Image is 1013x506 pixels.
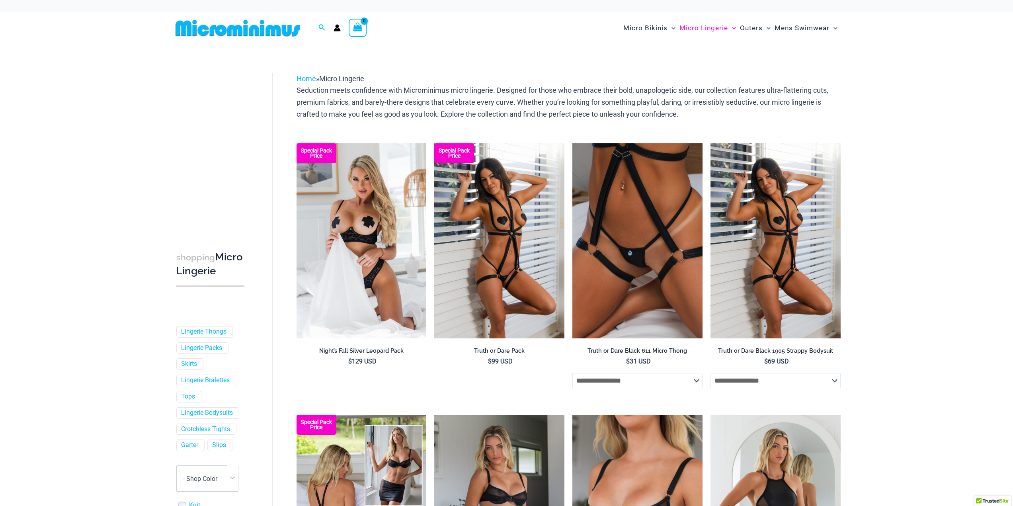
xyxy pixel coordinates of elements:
h2: Truth or Dare Black 1905 Strappy Bodysuit [710,347,841,355]
a: Garter [181,441,198,449]
a: Tops [181,393,195,401]
span: Menu Toggle [728,18,736,38]
a: Truth or Dare Black 1905 Bodysuit 611 Micro 07Truth or Dare Black 1905 Bodysuit 611 Micro 05Truth... [710,143,841,338]
b: Special Pack Price [434,148,474,158]
span: - Shop Color [177,466,238,491]
a: Micro LingerieMenu ToggleMenu Toggle [677,16,738,40]
h2: Truth or Dare Pack [434,347,564,355]
b: Special Pack Price [297,148,336,158]
a: Night’s Fall Silver Leopard Pack [297,347,427,358]
span: Outers [740,18,763,38]
span: Menu Toggle [763,18,771,38]
a: Truth or Dare Black 611 Micro Thong [572,347,703,358]
img: Truth or Dare Black 1905 Bodysuit 611 Micro 07 [434,143,564,338]
a: Truth or Dare Black 1905 Strappy Bodysuit [710,347,841,358]
a: OutersMenu ToggleMenu Toggle [738,16,773,40]
p: Seduction meets confidence with Microminimus micro lingerie. Designed for those who embrace their... [297,84,841,120]
span: Mens Swimwear [775,18,830,38]
b: Special Pack Price [297,420,336,430]
span: Menu Toggle [830,18,837,38]
img: Truth or Dare Black 1905 Bodysuit 611 Micro 07 [710,143,841,338]
span: $ [764,358,768,365]
a: Search icon link [318,23,326,33]
h2: Truth or Dare Black 611 Micro Thong [572,347,703,355]
bdi: 99 USD [488,358,513,365]
span: - Shop Color [176,465,238,492]
span: $ [488,358,492,365]
a: View Shopping Cart, empty [349,19,367,37]
a: Slips [212,441,226,449]
span: shopping [176,252,215,262]
a: Crotchless Tights [181,425,230,434]
a: Truth or Dare Black 1905 Bodysuit 611 Micro 07 Truth or Dare Black 1905 Bodysuit 611 Micro 06Trut... [434,143,564,338]
img: Nights Fall Silver Leopard 1036 Bra 6046 Thong 09v2 [297,143,427,338]
img: Truth or Dare Black Micro 02 [572,143,703,338]
span: Micro Lingerie [679,18,728,38]
a: Truth or Dare Black Micro 02Truth or Dare Black 1905 Bodysuit 611 Micro 12Truth or Dare Black 190... [572,143,703,338]
bdi: 31 USD [626,358,651,365]
a: Home [297,74,316,83]
span: Micro Bikinis [623,18,668,38]
iframe: TrustedSite Certified [176,66,248,226]
a: Mens SwimwearMenu ToggleMenu Toggle [773,16,839,40]
span: $ [348,358,352,365]
a: Skirts [181,360,197,368]
a: Account icon link [334,24,341,31]
a: Lingerie Bralettes [181,376,230,385]
bdi: 69 USD [764,358,789,365]
h2: Night’s Fall Silver Leopard Pack [297,347,427,355]
span: » [297,74,364,83]
img: MM SHOP LOGO FLAT [172,19,303,37]
a: Micro BikinisMenu ToggleMenu Toggle [621,16,677,40]
span: Menu Toggle [668,18,675,38]
span: Micro Lingerie [319,74,364,83]
h3: Micro Lingerie [176,250,244,278]
nav: Site Navigation [620,15,841,41]
a: Lingerie Bodysuits [181,409,233,417]
a: Nights Fall Silver Leopard 1036 Bra 6046 Thong 09v2 Nights Fall Silver Leopard 1036 Bra 6046 Thon... [297,143,427,338]
span: - Shop Color [183,475,217,483]
span: $ [626,358,630,365]
a: Lingerie Packs [181,344,222,352]
bdi: 129 USD [348,358,377,365]
a: Lingerie Thongs [181,328,226,336]
a: Truth or Dare Pack [434,347,564,358]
